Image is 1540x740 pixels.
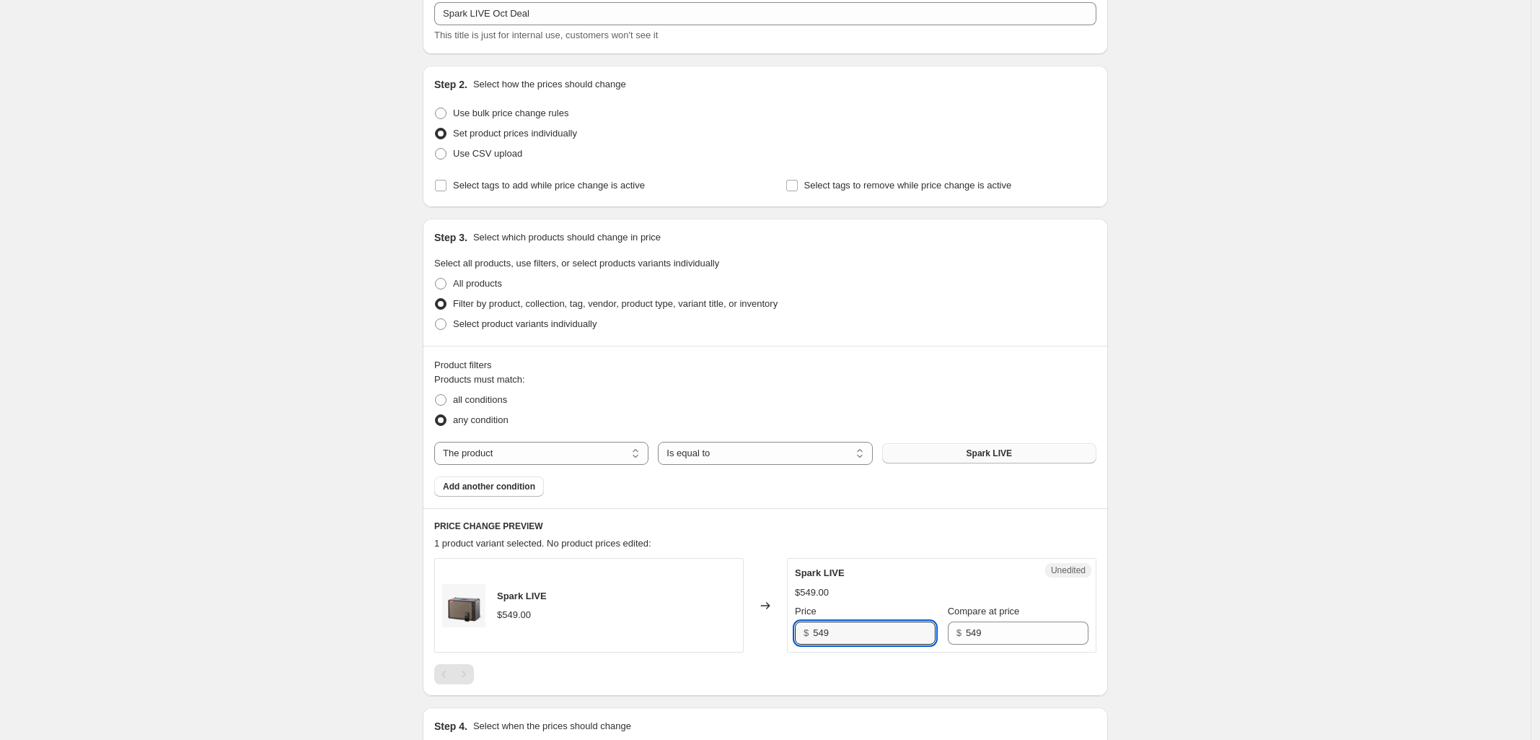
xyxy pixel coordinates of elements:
h6: PRICE CHANGE PREVIEW [434,521,1096,532]
span: Compare at price [948,606,1020,617]
span: 1 product variant selected. No product prices edited: [434,538,651,549]
span: All products [453,278,502,289]
img: 1_091bc19a-a072-4f00-bbcb-04bccd8b3671_80x.jpg [442,584,485,627]
span: Unedited [1051,565,1086,576]
span: all conditions [453,394,507,405]
input: 30% off holiday sale [434,2,1096,25]
span: Spark LIVE [497,591,547,601]
span: This title is just for internal use, customers won't see it [434,30,658,40]
button: Spark LIVE [882,443,1096,463]
span: Set product prices individually [453,128,577,139]
h2: Step 3. [434,230,467,245]
div: $549.00 [497,608,531,622]
span: Spark LIVE [967,448,1012,459]
span: Add another condition [443,481,535,492]
nav: Pagination [434,664,474,684]
p: Select which products should change in price [473,230,661,245]
div: $549.00 [795,586,829,600]
span: Filter by product, collection, tag, vendor, product type, variant title, or inventory [453,298,778,309]
span: $ [804,627,809,638]
span: any condition [453,414,509,425]
span: Use CSV upload [453,148,522,159]
span: Products must match: [434,374,525,385]
span: Select product variants individually [453,318,597,329]
span: Price [795,606,817,617]
span: Use bulk price change rules [453,108,568,118]
span: $ [956,627,962,638]
span: Spark LIVE [795,567,845,578]
span: Select all products, use filters, or select products variants individually [434,258,719,269]
button: Add another condition [434,476,544,497]
p: Select when the prices should change [473,719,631,734]
span: Select tags to remove while price change is active [804,180,1012,191]
h2: Step 2. [434,77,467,92]
h2: Step 4. [434,719,467,734]
div: Product filters [434,358,1096,373]
span: Select tags to add while price change is active [453,180,645,191]
p: Select how the prices should change [473,77,626,92]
